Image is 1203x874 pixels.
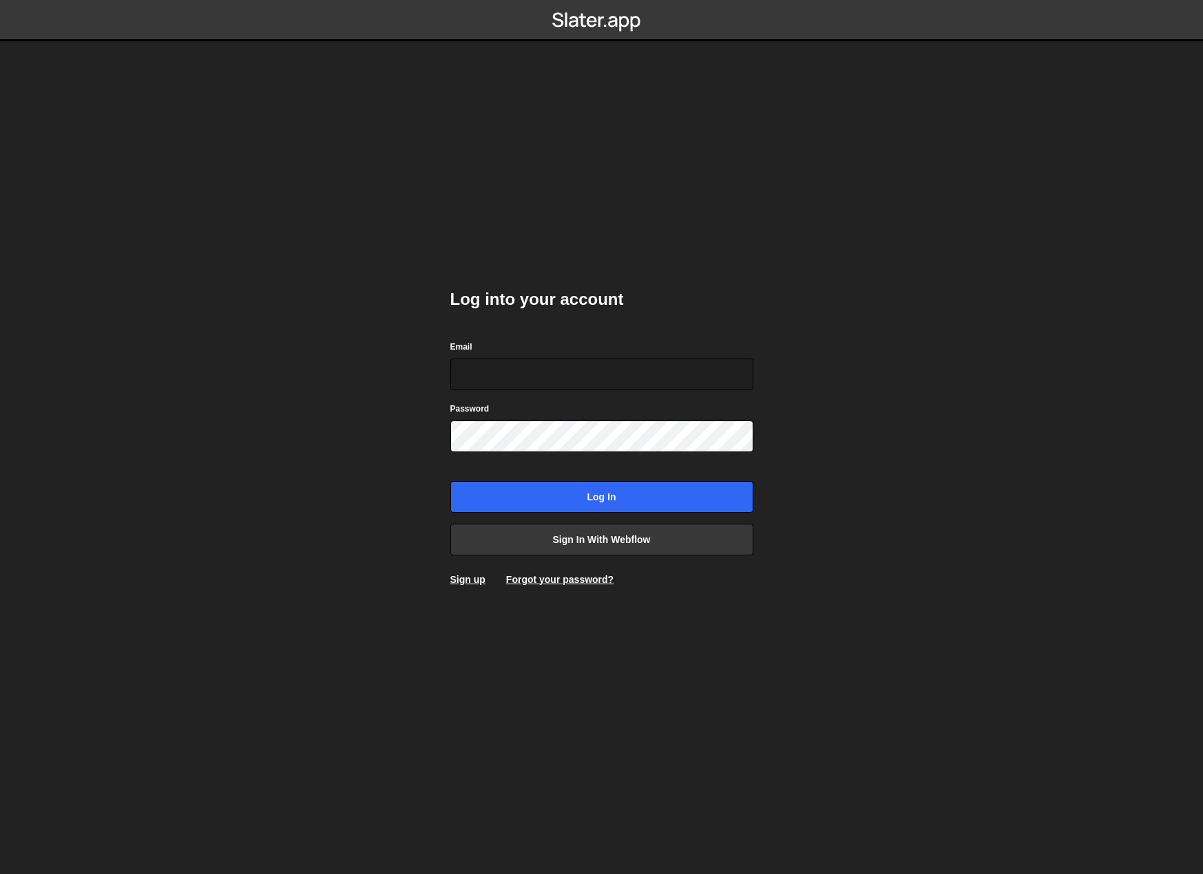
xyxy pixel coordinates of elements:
a: Sign up [450,574,485,585]
label: Email [450,340,472,354]
a: Forgot your password? [506,574,614,585]
input: Log in [450,481,753,513]
a: Sign in with Webflow [450,524,753,555]
h2: Log into your account [450,288,753,310]
label: Password [450,402,490,416]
